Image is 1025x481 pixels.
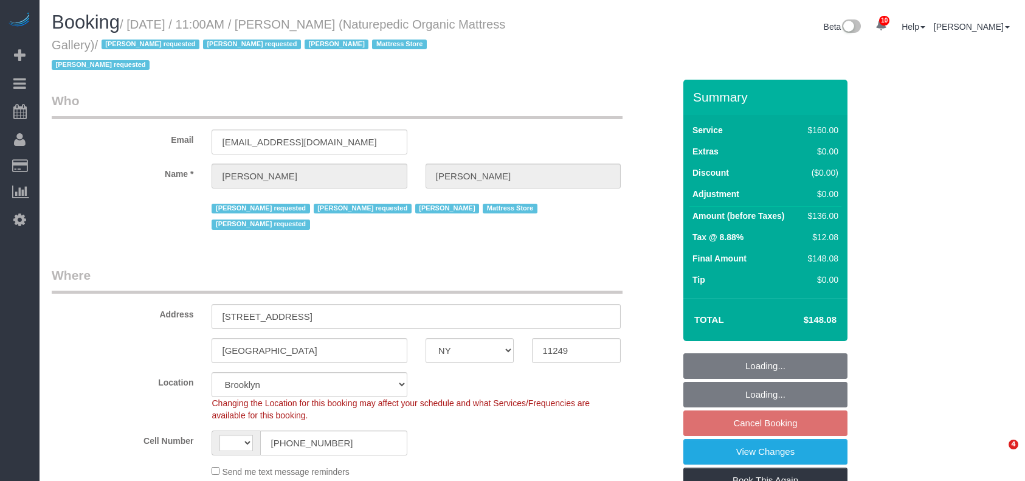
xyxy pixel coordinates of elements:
[212,398,590,420] span: Changing the Location for this booking may affect your schedule and what Services/Frequencies are...
[372,40,427,49] span: Mattress Store
[693,90,841,104] h3: Summary
[902,22,925,32] a: Help
[803,252,838,265] div: $148.08
[43,130,202,146] label: Email
[1009,440,1018,449] span: 4
[305,40,368,49] span: [PERSON_NAME]
[212,164,407,189] input: First Name
[934,22,1010,32] a: [PERSON_NAME]
[102,40,199,49] span: [PERSON_NAME] requested
[683,439,847,465] a: View Changes
[824,22,861,32] a: Beta
[52,12,120,33] span: Booking
[767,315,837,325] h4: $148.08
[52,38,430,72] span: /
[52,266,623,294] legend: Where
[203,40,301,49] span: [PERSON_NAME] requested
[52,60,150,70] span: [PERSON_NAME] requested
[43,304,202,320] label: Address
[212,204,309,213] span: [PERSON_NAME] requested
[222,467,349,477] span: Send me text message reminders
[483,204,537,213] span: Mattress Store
[692,124,723,136] label: Service
[803,145,838,157] div: $0.00
[841,19,861,35] img: New interface
[879,16,889,26] span: 10
[415,204,479,213] span: [PERSON_NAME]
[314,204,412,213] span: [PERSON_NAME] requested
[869,12,893,39] a: 10
[692,145,719,157] label: Extras
[52,18,505,72] small: / [DATE] / 11:00AM / [PERSON_NAME] (Naturepedic Organic Mattress Gallery)
[692,274,705,286] label: Tip
[7,12,32,29] img: Automaid Logo
[803,188,838,200] div: $0.00
[692,231,744,243] label: Tax @ 8.88%
[260,431,407,455] input: Cell Number
[43,164,202,180] label: Name *
[212,338,407,363] input: City
[803,274,838,286] div: $0.00
[803,124,838,136] div: $160.00
[43,372,202,389] label: Location
[984,440,1013,469] iframe: Intercom live chat
[694,314,724,325] strong: Total
[212,220,309,229] span: [PERSON_NAME] requested
[426,164,621,189] input: Last Name
[692,188,739,200] label: Adjustment
[52,92,623,119] legend: Who
[803,231,838,243] div: $12.08
[692,210,784,222] label: Amount (before Taxes)
[803,167,838,179] div: ($0.00)
[803,210,838,222] div: $136.00
[212,130,407,154] input: Email
[692,167,729,179] label: Discount
[692,252,747,265] label: Final Amount
[43,431,202,447] label: Cell Number
[532,338,621,363] input: Zip Code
